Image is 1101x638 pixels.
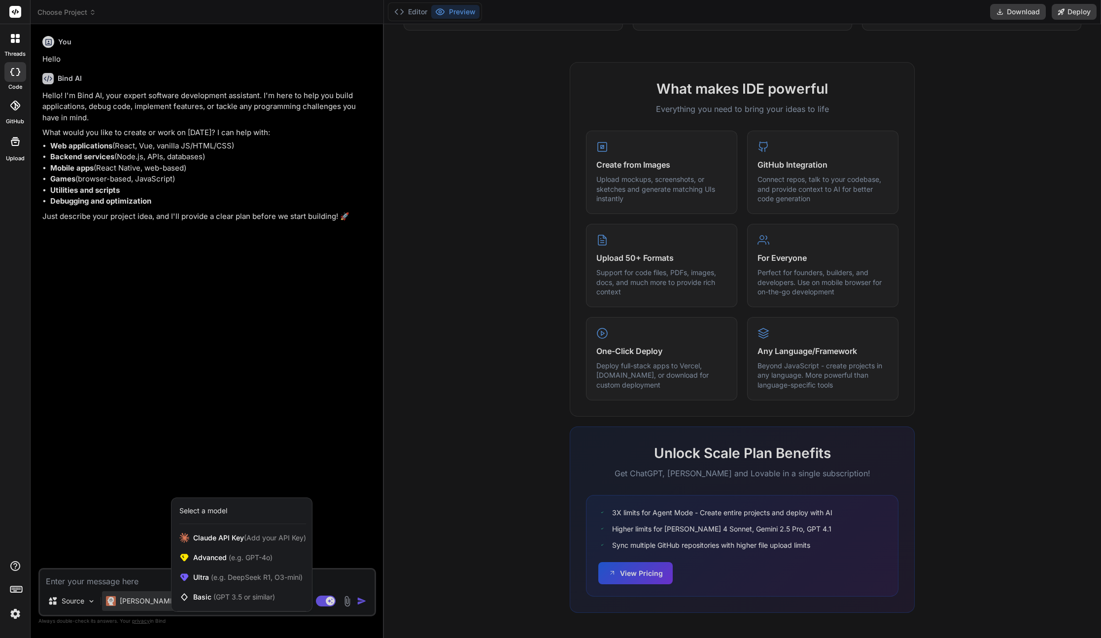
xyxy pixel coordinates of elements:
[8,83,22,91] label: code
[193,572,303,582] span: Ultra
[179,506,227,516] div: Select a model
[6,117,24,126] label: GitHub
[227,553,273,562] span: (e.g. GPT-4o)
[4,50,26,58] label: threads
[193,592,275,602] span: Basic
[193,553,273,563] span: Advanced
[193,533,306,543] span: Claude API Key
[6,154,25,163] label: Upload
[209,573,303,581] span: (e.g. DeepSeek R1, O3-mini)
[7,605,24,622] img: settings
[213,593,275,601] span: (GPT 3.5 or similar)
[244,533,306,542] span: (Add your API Key)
